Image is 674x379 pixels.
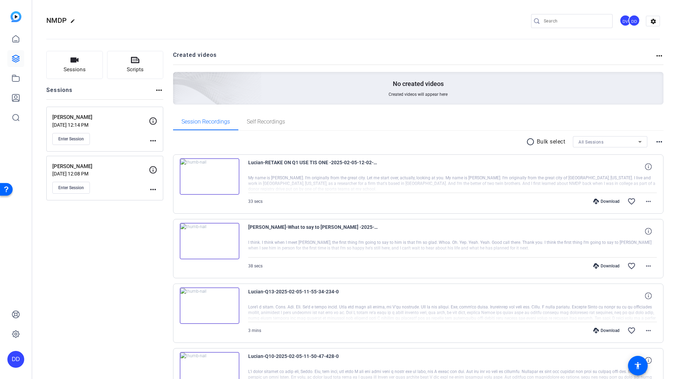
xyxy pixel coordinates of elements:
span: Self Recordings [247,119,285,125]
h2: Created videos [173,51,655,65]
img: blue-gradient.svg [11,11,21,22]
mat-icon: accessibility [634,361,642,370]
mat-icon: more_horiz [155,86,163,94]
span: Lucian-Q10-2025-02-05-11-50-47-428-0 [248,352,378,369]
mat-icon: more_horiz [149,137,157,145]
p: Bulk select [537,138,566,146]
div: DD [628,15,640,26]
mat-icon: more_horiz [655,138,663,146]
mat-icon: favorite_border [627,197,636,206]
span: Scripts [127,66,144,74]
span: Created videos will appear here [389,92,448,97]
span: All Sessions [579,140,603,145]
input: Search [544,17,607,25]
mat-icon: more_horiz [644,326,653,335]
p: [PERSON_NAME] [52,162,149,171]
img: thumb-nail [180,287,239,324]
div: DV [620,15,631,26]
mat-icon: more_horiz [655,52,663,60]
mat-icon: more_horiz [149,185,157,194]
mat-icon: radio_button_unchecked [526,138,537,146]
span: 33 secs [248,199,263,204]
span: Enter Session [58,136,84,142]
div: Download [590,263,623,269]
span: Enter Session [58,185,84,191]
ngx-avatar: dave delk [628,15,641,27]
span: NMDP [46,16,67,25]
span: Sessions [64,66,86,74]
button: Sessions [46,51,103,79]
div: Download [590,328,623,333]
span: 38 secs [248,264,263,268]
mat-icon: more_horiz [644,197,653,206]
button: Enter Session [52,182,90,194]
div: DD [7,351,24,368]
span: 3 mins [248,328,261,333]
button: Scripts [107,51,164,79]
mat-icon: more_horiz [644,262,653,270]
img: thumb-nail [180,223,239,259]
img: thumb-nail [180,158,239,195]
mat-icon: favorite_border [627,262,636,270]
mat-icon: edit [70,19,79,27]
p: [PERSON_NAME] [52,113,149,121]
h2: Sessions [46,86,73,99]
p: [DATE] 12:14 PM [52,122,149,128]
div: Download [590,199,623,204]
p: No created videos [393,80,444,88]
p: [DATE] 12:08 PM [52,171,149,177]
span: Lucian-Q13-2025-02-05-11-55-34-234-0 [248,287,378,304]
mat-icon: settings [646,16,660,27]
button: Enter Session [52,133,90,145]
mat-icon: favorite_border [627,326,636,335]
span: Lucian-RETAKE ON Q1 USE TIS ONE -2025-02-05-12-02-08-279-0 [248,158,378,175]
span: [PERSON_NAME]-What to say to [PERSON_NAME] -2025-02-05-12-00-05-789-0 [248,223,378,240]
span: Session Recordings [181,119,230,125]
ngx-avatar: David Vogel [620,15,632,27]
img: Creted videos background [94,2,262,155]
